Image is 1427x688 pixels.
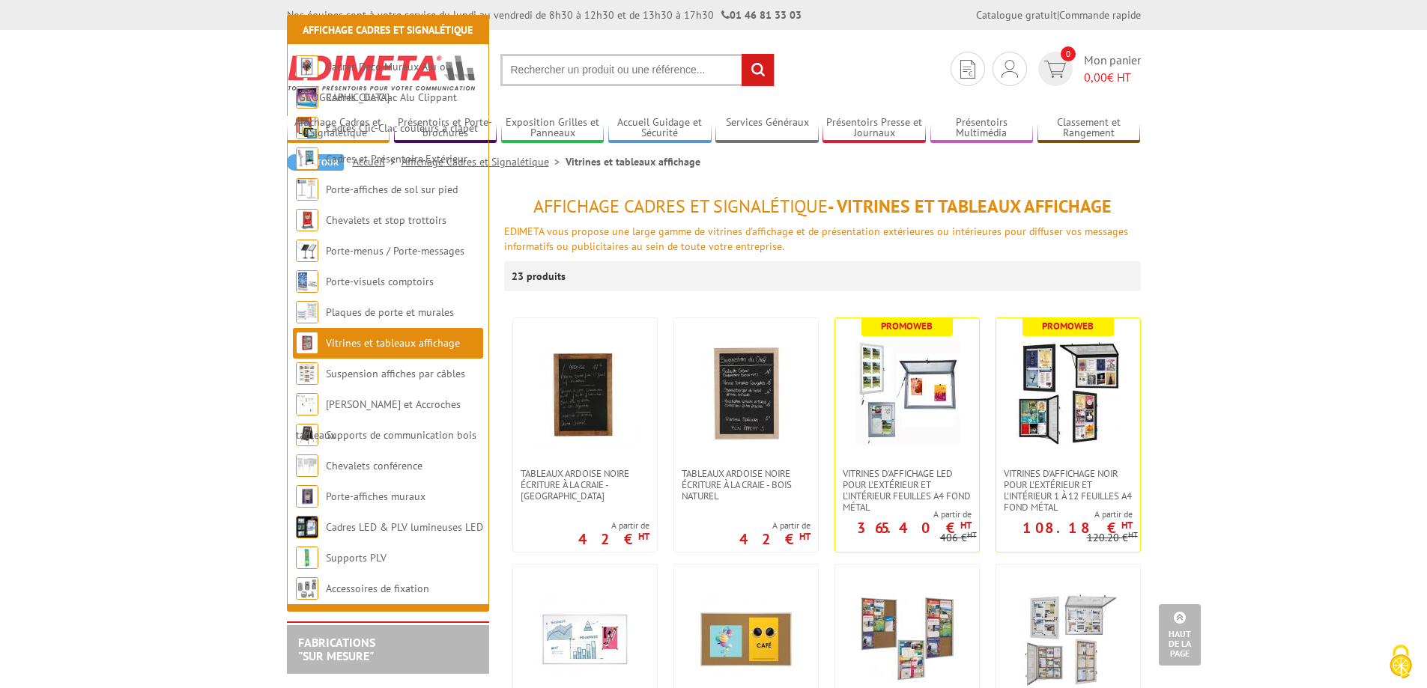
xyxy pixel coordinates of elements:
[296,393,318,415] img: Cimaises et Accroches tableaux
[296,55,318,78] img: Cadres Deco Muraux Alu ou Bois
[739,520,811,532] span: A partir de
[682,468,811,502] span: Tableaux Ardoise Noire écriture à la craie - Bois Naturel
[822,116,926,141] a: Présentoirs Presse et Journaux
[1121,519,1133,532] sup: HT
[326,275,434,288] a: Porte-visuels comptoirs
[1375,637,1427,688] button: Cookies (fenêtre modale)
[394,116,497,141] a: Présentoirs et Porte-brochures
[513,468,657,502] a: Tableaux Ardoise Noire écriture à la craie - [GEOGRAPHIC_DATA]
[326,183,458,196] a: Porte-affiches de sol sur pied
[960,519,972,532] sup: HT
[287,7,802,22] div: Nos équipes sont à votre service du lundi au vendredi de 8h30 à 12h30 et de 13h30 à 17h30
[533,341,637,445] img: Tableaux Ardoise Noire écriture à la craie - Bois Foncé
[296,60,452,104] a: Cadres Deco Muraux Alu ou [GEOGRAPHIC_DATA]
[967,529,977,540] sup: HT
[1084,70,1107,85] span: 0,00
[326,490,425,503] a: Porte-affiches muraux
[296,332,318,354] img: Vitrines et tableaux affichage
[296,577,318,600] img: Accessoires de fixation
[326,91,457,104] a: Cadres Clic-Clac Alu Clippant
[296,240,318,262] img: Porte-menus / Porte-messages
[533,195,828,218] span: Affichage Cadres et Signalétique
[1042,320,1094,332] b: Promoweb
[1044,61,1066,78] img: devis rapide
[1382,643,1420,681] img: Cookies (fenêtre modale)
[1159,604,1201,666] a: Haut de la page
[835,508,972,520] span: A partir de
[721,8,802,22] strong: 01 46 81 33 03
[674,468,818,502] a: Tableaux Ardoise Noire écriture à la craie - Bois Naturel
[296,485,318,508] img: Porte-affiches muraux
[996,508,1133,520] span: A partir de
[504,224,1141,254] p: EDIMETA vous propose une large gamme de vitrines d'affichage et de présentation extérieures ou in...
[1084,52,1141,86] span: Mon panier
[521,468,649,502] span: Tableaux Ardoise Noire écriture à la craie - [GEOGRAPHIC_DATA]
[296,178,318,201] img: Porte-affiches de sol sur pied
[1059,8,1141,22] a: Commande rapide
[296,454,318,477] img: Chevalets conférence
[1004,468,1133,513] span: VITRINES D'AFFICHAGE NOIR POUR L'EXTÉRIEUR ET L'INTÉRIEUR 1 À 12 FEUILLES A4 FOND MÉTAL
[296,398,461,442] a: [PERSON_NAME] et Accroches tableaux
[715,116,819,141] a: Services Généraux
[501,116,605,141] a: Exposition Grilles et Panneaux
[843,468,972,513] span: Vitrines d'affichage LED pour l'extérieur et l'intérieur feuilles A4 fond métal
[326,520,483,534] a: Cadres LED & PLV lumineuses LED
[296,547,318,569] img: Supports PLV
[303,23,473,37] a: Affichage Cadres et Signalétique
[857,523,972,532] p: 365.40 €
[578,520,649,532] span: A partir de
[578,535,649,544] p: 42 €
[326,336,460,350] a: Vitrines et tableaux affichage
[638,530,649,543] sup: HT
[1037,116,1141,141] a: Classement et Rangement
[835,468,979,513] a: Vitrines d'affichage LED pour l'extérieur et l'intérieur feuilles A4 fond métal
[608,116,712,141] a: Accueil Guidage et Sécurité
[881,320,933,332] b: Promoweb
[287,116,390,141] a: Affichage Cadres et Signalétique
[855,341,960,445] img: Vitrines d'affichage LED pour l'extérieur et l'intérieur feuilles A4 fond métal
[326,152,467,165] a: Cadres et Présentoirs Extérieur
[799,530,811,543] sup: HT
[1034,52,1141,86] a: devis rapide 0 Mon panier 0,00€ HT
[1061,46,1076,61] span: 0
[512,261,568,291] p: 23 produits
[1084,69,1141,86] span: € HT
[960,60,975,79] img: devis rapide
[326,213,446,227] a: Chevalets et stop trottoirs
[739,535,811,544] p: 42 €
[1087,532,1138,544] p: 120.20 €
[296,270,318,293] img: Porte-visuels comptoirs
[694,341,799,445] img: Tableaux Ardoise Noire écriture à la craie - Bois Naturel
[504,197,1141,216] h1: - Vitrines et tableaux affichage
[996,468,1140,513] a: VITRINES D'AFFICHAGE NOIR POUR L'EXTÉRIEUR ET L'INTÉRIEUR 1 À 12 FEUILLES A4 FOND MÉTAL
[500,54,775,86] input: Rechercher un produit ou une référence...
[742,54,774,86] input: rechercher
[976,8,1057,22] a: Catalogue gratuit
[298,635,375,663] a: FABRICATIONS"Sur Mesure"
[1128,529,1138,540] sup: HT
[1002,60,1018,78] img: devis rapide
[296,516,318,538] img: Cadres LED & PLV lumineuses LED
[296,301,318,323] img: Plaques de porte et murales
[326,428,476,442] a: Supports de communication bois
[326,305,454,319] a: Plaques de porte et murales
[1016,341,1121,445] img: VITRINES D'AFFICHAGE NOIR POUR L'EXTÉRIEUR ET L'INTÉRIEUR 1 À 12 FEUILLES A4 FOND MÉTAL
[1022,523,1133,532] p: 108.18 €
[976,7,1141,22] div: |
[402,155,566,168] a: Affichage Cadres et Signalétique
[326,459,422,472] a: Chevalets conférence
[930,116,1034,141] a: Présentoirs Multimédia
[326,367,465,380] a: Suspension affiches par câbles
[296,362,318,385] img: Suspension affiches par câbles
[566,154,700,169] li: Vitrines et tableaux affichage
[326,551,387,564] a: Supports PLV
[296,147,318,170] img: Cadres et Présentoirs Extérieur
[296,209,318,231] img: Chevalets et stop trottoirs
[940,532,977,544] p: 406 €
[326,244,464,258] a: Porte-menus / Porte-messages
[326,582,429,595] a: Accessoires de fixation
